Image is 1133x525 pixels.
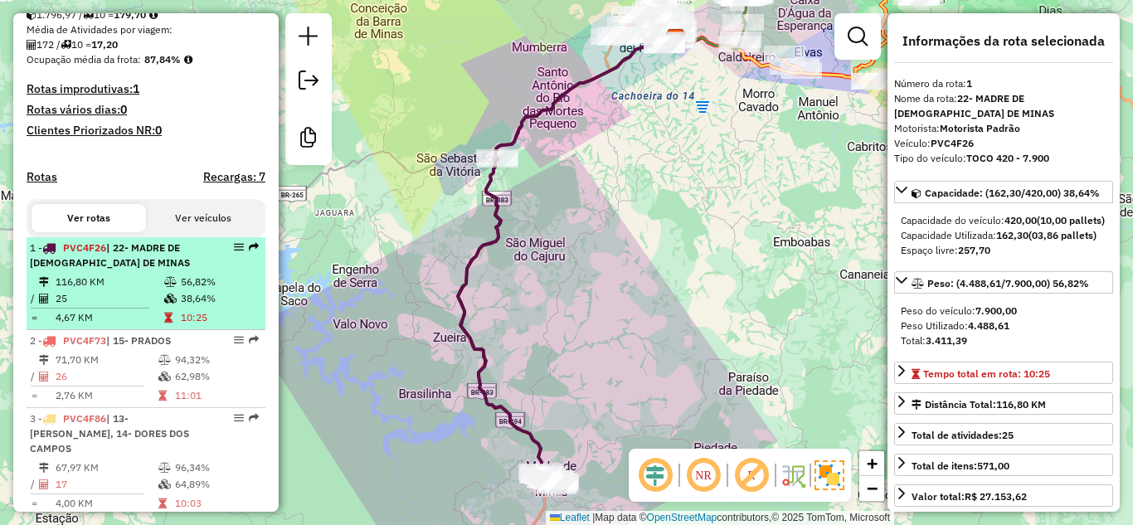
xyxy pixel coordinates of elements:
i: Total de Atividades [39,372,49,382]
i: Cubagem total roteirizado [27,10,36,20]
i: Total de Atividades [39,294,49,304]
td: = [30,387,38,404]
span: Peso do veículo: [901,304,1017,317]
strong: PVC4F26 [931,137,974,149]
a: Rotas [27,170,57,184]
span: 116,80 KM [996,398,1046,411]
span: | 13- [PERSON_NAME], 14- DORES DOS CAMPOS [30,412,189,455]
span: Ocultar NR [683,455,723,495]
div: Atividade não roteirizada - LIDIANE KELLY PASSAR [607,17,649,33]
td: 62,98% [174,368,258,385]
span: | 15- PRADOS [106,334,171,347]
a: Zoom out [859,476,884,501]
div: Nome da rota: [894,91,1113,121]
div: Veículo: [894,136,1113,151]
a: Exportar sessão [292,64,325,101]
td: / [30,476,38,493]
h4: Clientes Priorizados NR: [27,124,265,138]
strong: 25 [1002,429,1014,441]
div: Capacidade do veículo: [901,213,1106,228]
strong: 0 [155,123,162,138]
span: Exibir rótulo [732,455,771,495]
i: Meta Caixas/viagem: 1,00 Diferença: 178,70 [149,10,158,20]
strong: 4.488,61 [968,319,1009,332]
td: 10:03 [174,495,258,512]
div: Tipo do veículo: [894,151,1113,166]
div: Atividade não roteirizada - ATAUALPA BRAZ DE OLI [620,7,661,23]
h4: Rotas vários dias: [27,103,265,117]
td: 2,76 KM [55,387,158,404]
a: Nova sessão e pesquisa [292,20,325,57]
i: % de utilização da cubagem [158,372,171,382]
div: 1.796,97 / 10 = [27,7,265,22]
em: Opções [234,242,244,252]
em: Opções [234,335,244,345]
strong: 7.900,00 [975,304,1017,317]
i: Total de Atividades [39,479,49,489]
span: PVC4F86 [63,412,106,425]
em: Rota exportada [249,335,259,345]
td: 71,70 KM [55,352,158,368]
a: Zoom in [859,451,884,476]
a: Capacidade: (162,30/420,00) 38,64% [894,181,1113,203]
span: Ocupação média da frota: [27,53,141,66]
div: Peso: (4.488,61/7.900,00) 56,82% [894,297,1113,355]
strong: TOCO 420 - 7.900 [966,152,1049,164]
td: 116,80 KM [55,274,163,290]
span: 2 - [30,334,171,347]
div: Peso Utilizado: [901,318,1106,333]
i: Tempo total em rota [158,391,167,401]
div: Total de itens: [912,459,1009,474]
div: Valor total: [912,489,1027,504]
strong: 1 [133,81,139,96]
strong: 571,00 [977,459,1009,472]
i: Total de rotas [83,10,94,20]
i: % de utilização da cubagem [158,479,171,489]
strong: 420,00 [1004,214,1037,226]
td: 64,89% [174,476,258,493]
strong: 22- MADRE DE [DEMOGRAPHIC_DATA] DE MINAS [894,92,1054,119]
div: Atividade não roteirizada - SUPERMERCADO ESKYNAO [644,36,685,53]
td: 10:25 [180,309,259,326]
div: Atividade não roteirizada - MARIA APARECIDA DE M [851,73,892,90]
i: Total de Atividades [27,40,36,50]
strong: (10,00 pallets) [1037,214,1105,226]
div: Atividade não roteirizada - BAR DO HELIO [611,6,653,22]
div: Capacidade Utilizada: [901,228,1106,243]
span: 1 - [30,241,190,269]
button: Ver veículos [146,204,260,232]
td: / [30,368,38,385]
strong: 3.411,39 [926,334,967,347]
a: Criar modelo [292,121,325,158]
i: % de utilização do peso [158,463,171,473]
span: + [867,453,878,474]
i: Tempo total em rota [164,313,173,323]
td: = [30,309,38,326]
i: Tempo total em rota [158,498,167,508]
div: Motorista: [894,121,1113,136]
span: Peso: (4.488,61/7.900,00) 56,82% [927,277,1089,289]
img: Farid - São João del Rei [665,28,687,50]
i: Distância Total [39,355,49,365]
span: PVC4F73 [63,334,106,347]
td: 4,67 KM [55,309,163,326]
span: Tempo total em rota: 10:25 [923,367,1050,380]
i: Total de rotas [61,40,71,50]
strong: 17,20 [91,38,118,51]
h4: Rotas improdutivas: [27,82,265,96]
div: Média de Atividades por viagem: [27,22,265,37]
img: Exibir/Ocultar setores [814,460,844,490]
span: | 22- MADRE DE [DEMOGRAPHIC_DATA] DE MINAS [30,241,190,269]
span: Total de atividades: [912,429,1014,441]
td: 67,97 KM [55,459,158,476]
a: Leaflet [550,512,590,523]
div: Total: [901,333,1106,348]
td: 26 [55,368,158,385]
div: Atividade não roteirizada - EDER TRINDADE ZIM 50 [645,15,687,32]
a: Valor total:R$ 27.153,62 [894,484,1113,507]
td: 4,00 KM [55,495,158,512]
div: Número da rota: [894,76,1113,91]
strong: 1 [966,77,972,90]
strong: R$ 27.153,62 [965,490,1027,503]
